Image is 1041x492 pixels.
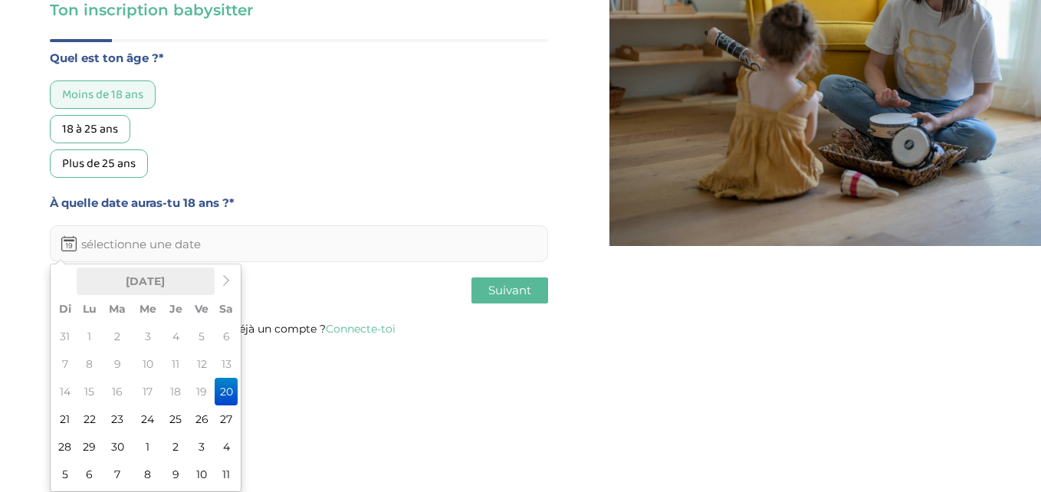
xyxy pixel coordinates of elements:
[54,378,77,405] td: 14
[133,405,163,433] td: 24
[103,405,133,433] td: 23
[488,283,531,297] span: Suivant
[77,405,103,433] td: 22
[215,350,238,378] td: 13
[54,405,77,433] td: 21
[77,267,215,295] th: [DATE]
[163,295,189,323] th: Je
[189,323,215,350] td: 5
[133,295,163,323] th: Me
[50,225,548,262] input: sélectionne une date
[54,323,77,350] td: 31
[54,433,77,461] td: 28
[50,115,130,143] div: 18 à 25 ans
[215,433,238,461] td: 4
[50,193,548,213] label: À quelle date auras-tu 18 ans ?*
[103,378,133,405] td: 16
[54,295,77,323] th: Di
[133,461,163,488] td: 8
[163,433,189,461] td: 2
[163,350,189,378] td: 11
[50,48,548,68] label: Quel est ton âge ?*
[50,319,548,339] p: Tu as déjà un compte ?
[471,277,548,303] button: Suivant
[77,461,103,488] td: 6
[103,350,133,378] td: 9
[54,350,77,378] td: 7
[77,295,103,323] th: Lu
[50,149,148,178] div: Plus de 25 ans
[163,405,189,433] td: 25
[77,350,103,378] td: 8
[103,461,133,488] td: 7
[163,461,189,488] td: 9
[189,295,215,323] th: Ve
[189,461,215,488] td: 10
[77,433,103,461] td: 29
[103,323,133,350] td: 2
[77,323,103,350] td: 1
[326,322,396,336] a: Connecte-toi
[103,295,133,323] th: Ma
[163,323,189,350] td: 4
[215,461,238,488] td: 11
[50,80,156,109] div: Moins de 18 ans
[189,350,215,378] td: 12
[189,405,215,433] td: 26
[54,461,77,488] td: 5
[163,378,189,405] td: 18
[215,378,238,405] td: 20
[133,323,163,350] td: 3
[103,433,133,461] td: 30
[189,378,215,405] td: 19
[215,295,238,323] th: Sa
[133,433,163,461] td: 1
[77,378,103,405] td: 15
[189,433,215,461] td: 3
[133,350,163,378] td: 10
[215,405,238,433] td: 27
[133,378,163,405] td: 17
[215,323,238,350] td: 6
